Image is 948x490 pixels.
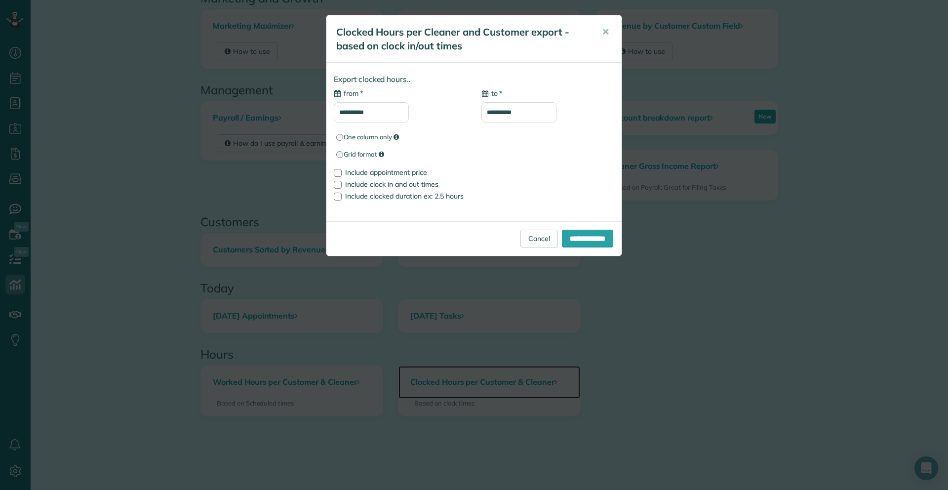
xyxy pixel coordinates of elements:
[334,88,363,98] label: from
[345,180,438,189] span: Include clock in and out times
[334,75,614,83] h4: Export clocked hours..
[602,26,609,38] span: ✕
[345,192,464,201] span: Include clocked duration ex: 2.5 hours
[336,25,588,53] h5: Clocked Hours per Cleaner and Customer export - based on clock in/out times
[344,150,615,159] span: Grid format
[345,168,427,177] span: Include appointment price
[344,132,615,142] span: One column only
[520,230,558,247] a: Cancel
[481,88,502,98] label: to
